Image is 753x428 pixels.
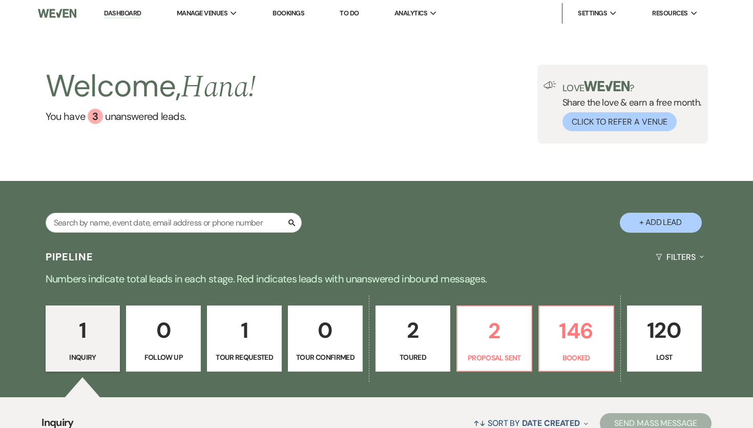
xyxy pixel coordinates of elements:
[652,243,707,271] button: Filters
[126,305,201,372] a: 0Follow Up
[627,305,702,372] a: 120Lost
[562,81,702,93] p: Love ?
[543,81,556,89] img: loud-speaker-illustration.svg
[181,64,256,111] span: Hana !
[46,250,94,264] h3: Pipeline
[8,271,745,287] p: Numbers indicate total leads in each stage. Red indicates leads with unanswered inbound messages.
[652,8,687,18] span: Resources
[46,213,302,233] input: Search by name, event date, email address or phone number
[295,313,356,348] p: 0
[394,8,427,18] span: Analytics
[634,313,695,348] p: 120
[546,352,607,363] p: Booked
[52,352,114,363] p: Inquiry
[375,305,450,372] a: 2Toured
[46,109,256,124] a: You have 3 unanswered leads.
[295,352,356,363] p: Tour Confirmed
[578,8,607,18] span: Settings
[546,314,607,348] p: 146
[538,305,614,372] a: 146Booked
[382,313,444,348] p: 2
[634,352,695,363] p: Lost
[214,352,275,363] p: Tour Requested
[288,305,363,372] a: 0Tour Confirmed
[133,313,194,348] p: 0
[556,81,702,131] div: Share the love & earn a free month.
[52,313,114,348] p: 1
[46,305,120,372] a: 1Inquiry
[456,305,532,372] a: 2Proposal Sent
[104,9,141,18] a: Dashboard
[214,313,275,348] p: 1
[133,352,194,363] p: Follow Up
[584,81,630,91] img: weven-logo-green.svg
[562,112,677,131] button: Click to Refer a Venue
[88,109,103,124] div: 3
[620,213,702,233] button: + Add Lead
[273,9,304,17] a: Bookings
[38,3,76,24] img: Weven Logo
[177,8,227,18] span: Manage Venues
[207,305,282,372] a: 1Tour Requested
[46,65,256,109] h2: Welcome,
[382,352,444,363] p: Toured
[464,352,525,363] p: Proposal Sent
[464,314,525,348] p: 2
[340,9,359,17] a: To Do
